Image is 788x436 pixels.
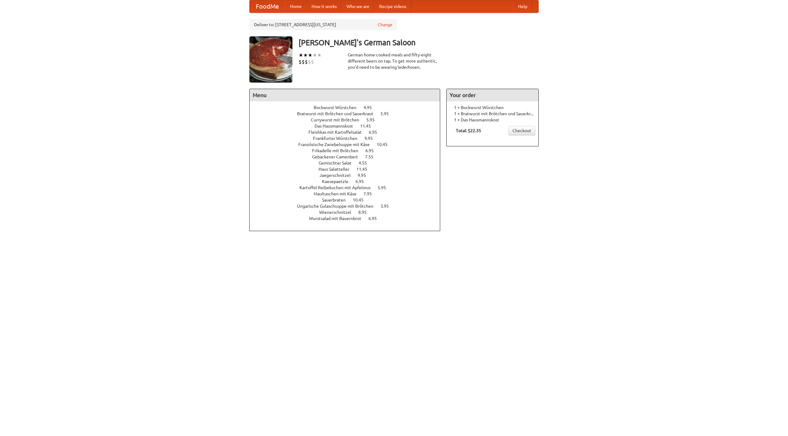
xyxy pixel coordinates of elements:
span: 11.45 [360,124,377,128]
a: Das Hausmannskost 11.45 [315,124,382,128]
span: Französische Zwiebelsuppe mit Käse [298,142,376,147]
a: Fleishkas mit Kartoffelsalat 6.95 [308,130,388,135]
li: $ [299,59,302,65]
span: 10.45 [353,198,370,202]
a: Jaegerschnitzel 9.95 [320,173,377,178]
h4: Your order [447,89,538,101]
a: Checkout [509,126,535,135]
a: Haus Salatteller 11.45 [319,167,379,172]
span: 10.45 [377,142,394,147]
a: Recipe videos [374,0,411,13]
span: Fleishkas mit Kartoffelsalat [308,130,368,135]
span: Wienerschnitzel [319,210,357,215]
span: 4.95 [364,105,378,110]
span: 3.95 [380,204,395,209]
a: Currywurst mit Brötchen 5.95 [311,117,386,122]
span: Wurstsalad mit Bauernbrot [309,216,368,221]
li: $ [311,59,314,65]
a: Kaesepaetzle 6.95 [322,179,375,184]
span: Bockwurst Würstchen [314,105,363,110]
span: 6.95 [369,130,383,135]
span: 11.45 [356,167,373,172]
span: 6.95 [368,216,383,221]
span: Gemischter Salat [319,161,358,165]
span: 4.55 [359,161,373,165]
a: Wurstsalad mit Bauernbrot 6.95 [309,216,388,221]
li: ★ [303,52,308,59]
div: Deliver to: [STREET_ADDRESS][US_STATE] [249,19,397,30]
a: Bratwurst mit Brötchen und Sauerkraut 5.95 [297,111,400,116]
li: 1 × Das Hausmannskost [450,117,535,123]
span: 7.55 [365,154,380,159]
a: Maultaschen mit Käse 7.95 [314,191,383,196]
a: Gebackener Camenbert 7.55 [312,154,385,159]
li: ★ [312,52,317,59]
span: Jaegerschnitzel [320,173,357,178]
h4: Menu [250,89,440,101]
span: Frikadelle mit Brötchen [312,148,364,153]
li: $ [302,59,305,65]
a: Ungarische Gulaschsuppe mit Brötchen 3.95 [297,204,400,209]
li: ★ [308,52,312,59]
a: Frikadelle mit Brötchen 6.95 [312,148,385,153]
span: Maultaschen mit Käse [314,191,363,196]
a: Gemischter Salat 4.55 [319,161,378,165]
span: Kaesepaetzle [322,179,355,184]
span: 7.95 [364,191,378,196]
img: angular.jpg [249,36,292,83]
a: Kartoffel Reibekuchen mit Apfelmus 5.95 [300,185,397,190]
a: Bockwurst Würstchen 4.95 [314,105,383,110]
span: Bratwurst mit Brötchen und Sauerkraut [297,111,380,116]
a: Help [513,0,532,13]
a: FoodMe [250,0,285,13]
span: 5.95 [366,117,381,122]
span: 5.95 [378,185,392,190]
li: ★ [299,52,303,59]
span: 6.95 [356,179,370,184]
li: 1 × Bockwurst Würstchen [450,104,535,111]
li: $ [308,59,311,65]
li: $ [305,59,308,65]
a: Frankfurter Würstchen 9.95 [313,136,384,141]
span: Das Hausmannskost [315,124,359,128]
li: ★ [317,52,322,59]
a: How it works [307,0,342,13]
span: 9.95 [358,173,372,178]
a: Who we are [342,0,374,13]
a: Wienerschnitzel 8.95 [319,210,378,215]
h3: [PERSON_NAME]'s German Saloon [299,36,539,49]
span: 9.95 [364,136,379,141]
a: Change [378,22,392,28]
span: 8.95 [358,210,373,215]
li: 1 × Bratwurst mit Brötchen und Sauerkraut [450,111,535,117]
span: Sauerbraten [322,198,352,202]
a: Französische Zwiebelsuppe mit Käse 10.45 [298,142,399,147]
span: 5.95 [380,111,395,116]
span: Gebackener Camenbert [312,154,364,159]
span: 6.95 [365,148,380,153]
span: Haus Salatteller [319,167,356,172]
a: Home [285,0,307,13]
div: German home-cooked meals and fifty-eight different beers on tap. To get more authentic, you'd nee... [348,52,440,70]
span: Frankfurter Würstchen [313,136,364,141]
span: Ungarische Gulaschsuppe mit Brötchen [297,204,380,209]
a: Sauerbraten 10.45 [322,198,375,202]
span: Kartoffel Reibekuchen mit Apfelmus [300,185,377,190]
span: Currywurst mit Brötchen [311,117,365,122]
b: Total: $22.35 [456,128,481,133]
